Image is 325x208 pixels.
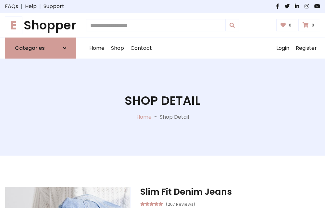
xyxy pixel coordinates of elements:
[86,38,108,59] a: Home
[25,3,37,10] a: Help
[18,3,25,10] span: |
[37,3,44,10] span: |
[127,38,155,59] a: Contact
[5,38,76,59] a: Categories
[276,19,297,31] a: 0
[273,38,293,59] a: Login
[166,200,195,208] small: (267 Reviews)
[125,93,200,108] h1: Shop Detail
[152,113,160,121] p: -
[15,45,45,51] h6: Categories
[310,22,316,28] span: 0
[298,19,320,31] a: 0
[160,113,189,121] p: Shop Detail
[140,187,320,197] h3: Slim Fit Denim Jeans
[5,3,18,10] a: FAQs
[5,16,22,34] span: E
[287,22,293,28] span: 0
[136,113,152,121] a: Home
[293,38,320,59] a: Register
[108,38,127,59] a: Shop
[44,3,64,10] a: Support
[5,18,76,32] h1: Shopper
[5,18,76,32] a: EShopper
